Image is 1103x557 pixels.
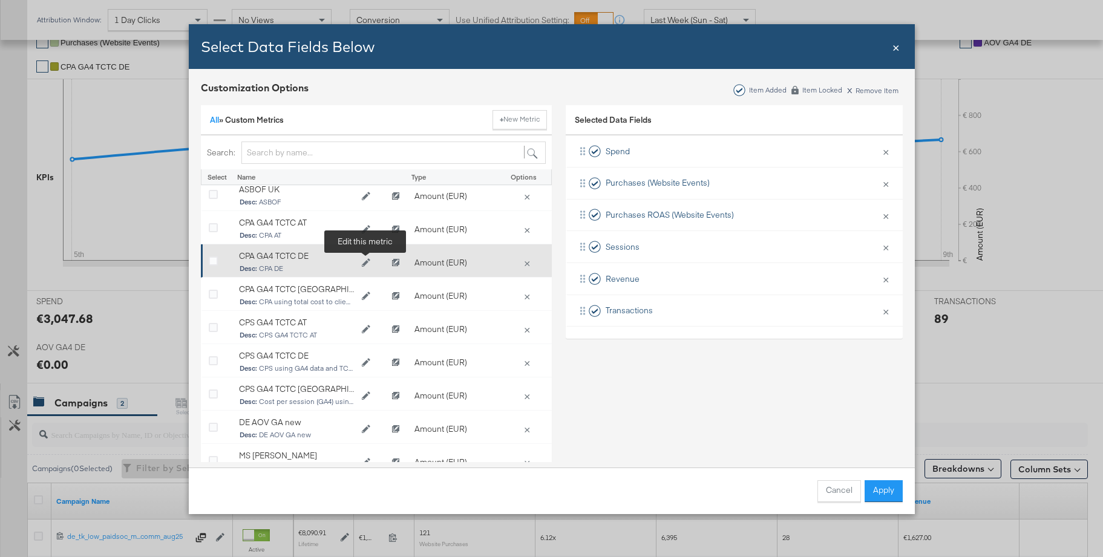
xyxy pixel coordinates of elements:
[354,387,378,405] button: Edit CPS GA4 TCTC UK
[384,254,407,272] button: Clone CPA GA4 TCTC DE
[502,172,545,182] div: Options
[353,187,378,206] button: Edit ASBOF UK
[239,383,354,395] div: CPS GA4 TCTC UK
[240,431,353,440] span: DE AOV GA new
[846,85,899,95] div: Remove Item
[240,298,353,307] span: CPA using total cost to client and GA4
[892,38,900,54] span: ×
[239,417,354,428] div: DE AOV GA new
[239,217,354,229] div: CPA GA4 TCTC AT
[500,114,503,124] strong: +
[405,169,496,186] div: Type
[408,451,499,474] div: Amount (EUR)
[353,254,378,272] button: Edit CPA GA4 TCTC DE
[519,457,535,467] button: Delete MS Fee
[240,331,257,340] strong: Desc:
[606,241,640,253] span: Sessions
[817,480,861,502] button: Cancel
[239,284,354,295] div: CPA GA4 TCTC UK
[748,86,787,94] div: Item Added
[354,287,378,305] button: Edit CPA GA4 TCTC UK
[408,184,499,208] div: Amount (EUR)
[239,317,354,328] div: CPS GA4 TCTC AT
[384,354,407,372] button: Clone CPS GA4 TCTC DE
[353,221,378,239] button: Edit CPA GA4 TCTC AT
[201,169,231,186] div: Select
[865,480,903,502] button: Apply
[519,224,535,235] button: Delete CPA GA4 TCTC AT
[231,169,381,186] div: Name
[408,251,499,275] div: Amount (EUR)
[575,114,652,131] span: Selected Data Fields
[878,234,894,259] button: ×
[847,82,853,96] span: x
[240,298,257,307] strong: Desc:
[606,305,653,316] span: Transactions
[892,38,900,56] div: Close
[201,81,309,95] div: Customization Options
[493,110,547,129] button: New Metric
[239,450,354,461] div: MS Fee
[408,318,499,341] div: Amount (EUR)
[384,321,407,339] button: Clone CPS GA4 TCTC AT
[189,24,915,514] div: Bulk Add Locations Modal
[878,266,894,292] button: ×
[353,420,378,438] button: Edit DE AOV GA new
[606,146,630,157] span: Spend
[408,384,499,408] div: Amount (EUR)
[240,398,353,406] span: Cost per session (GA4) using total cost to client
[240,365,353,373] span: CPS using GA4 data and TCTC for DE
[878,138,894,164] button: ×
[878,203,894,228] button: ×
[878,298,894,324] button: ×
[606,273,640,285] span: Revenue
[519,357,535,368] button: Delete CPS GA4 TCTC DE
[519,324,535,334] button: Delete CPS GA4 TCTC AT
[210,114,219,125] a: All
[239,350,354,362] div: CPS GA4 TCTC DE
[239,184,354,195] div: ASBOF UK
[225,114,284,125] span: Custom Metrics
[408,284,499,308] div: Amount (EUR)
[241,142,546,164] input: Search by name...
[239,250,354,262] div: CPA GA4 TCTC DE
[210,114,225,125] span: »
[519,257,535,268] button: Delete CPA GA4 TCTC DE
[240,232,353,240] span: CPA AT
[384,221,407,239] button: Clone CPA GA4 TCTC AT
[384,387,407,405] button: Clone CPS GA4 TCTC UK
[240,264,257,273] strong: Desc:
[207,147,235,158] label: Search:
[878,171,894,196] button: ×
[606,209,734,221] span: Purchases ROAS (Website Events)
[408,351,499,374] div: Amount (EUR)
[408,417,499,441] div: Amount (EUR)
[240,431,257,440] strong: Desc:
[240,198,257,207] strong: Desc:
[519,191,535,201] button: Delete ASBOF UK
[384,454,407,472] button: Clone MS Fee
[354,354,378,372] button: Edit CPS GA4 TCTC DE
[240,265,353,273] span: CPA DE
[384,287,407,305] button: Clone CPA GA4 TCTC UK
[201,37,375,56] span: Select Data Fields Below
[802,86,843,94] div: Item Locked
[240,364,257,373] strong: Desc:
[519,390,535,401] button: Delete CPS GA4 TCTC UK
[240,397,257,406] strong: Desc:
[408,218,499,241] div: Amount (EUR)
[384,187,407,206] button: Clone ASBOF UK
[519,290,535,301] button: Delete CPA GA4 TCTC UK
[240,331,353,340] span: CPS GA4 TCTC AT
[606,177,710,189] span: Purchases (Website Events)
[354,454,378,472] button: Edit MS Fee
[240,198,353,207] span: ASBOF
[384,420,407,438] button: Clone DE AOV GA new
[240,231,257,240] strong: Desc:
[353,321,378,339] button: Edit CPS GA4 TCTC AT
[519,423,535,434] button: Delete DE AOV GA new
